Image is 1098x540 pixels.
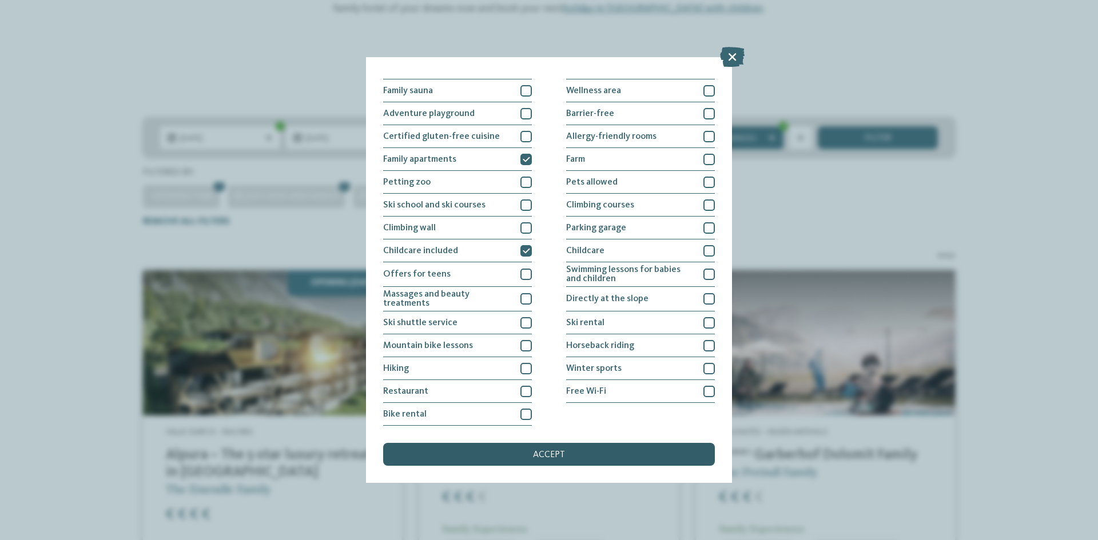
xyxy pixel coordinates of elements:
[566,109,614,118] span: Barrier-free
[566,265,695,283] span: Swimming lessons for babies and children
[566,132,657,141] span: Allergy-friendly rooms
[566,223,626,233] span: Parking garage
[383,86,433,95] span: Family sauna
[383,341,473,350] span: Mountain bike lessons
[566,387,606,396] span: Free Wi-Fi
[383,270,451,279] span: Offers for teens
[383,223,436,233] span: Climbing wall
[383,246,458,255] span: Childcare included
[566,201,634,210] span: Climbing courses
[383,410,427,419] span: Bike rental
[383,178,431,187] span: Petting zoo
[566,318,604,327] span: Ski rental
[566,178,618,187] span: Pets allowed
[566,246,604,255] span: Childcare
[566,86,621,95] span: Wellness area
[383,155,456,164] span: Family apartments
[383,132,500,141] span: Certified gluten-free cuisine
[383,201,486,210] span: Ski school and ski courses
[383,109,475,118] span: Adventure playground
[383,387,428,396] span: Restaurant
[566,294,649,303] span: Directly at the slope
[566,155,585,164] span: Farm
[383,290,512,308] span: Massages and beauty treatments
[383,364,409,373] span: Hiking
[533,450,565,459] span: accept
[383,318,457,327] span: Ski shuttle service
[566,341,634,350] span: Horseback riding
[566,364,622,373] span: Winter sports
